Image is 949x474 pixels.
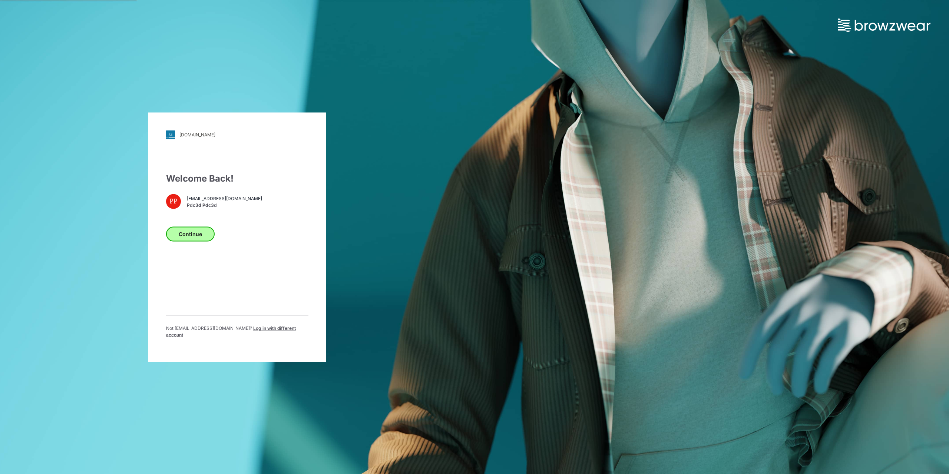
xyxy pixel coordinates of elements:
[166,226,215,241] button: Continue
[179,132,215,137] div: [DOMAIN_NAME]
[166,130,308,139] a: [DOMAIN_NAME]
[166,325,308,338] p: Not [EMAIL_ADDRESS][DOMAIN_NAME] ?
[166,194,181,209] div: PP
[838,19,930,32] img: browzwear-logo.73288ffb.svg
[166,172,308,185] div: Welcome Back!
[166,130,175,139] img: svg+xml;base64,PHN2ZyB3aWR0aD0iMjgiIGhlaWdodD0iMjgiIHZpZXdCb3g9IjAgMCAyOCAyOCIgZmlsbD0ibm9uZSIgeG...
[187,195,262,202] span: [EMAIL_ADDRESS][DOMAIN_NAME]
[187,202,262,209] span: Pdc3d Pdc3d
